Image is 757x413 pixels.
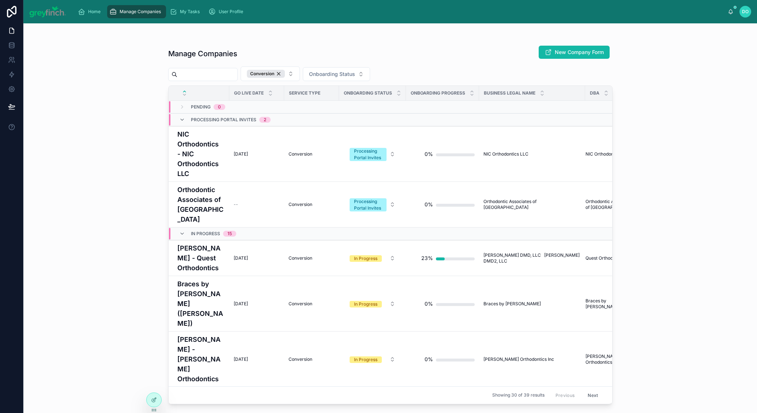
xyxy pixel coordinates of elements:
button: Select Button [344,297,401,310]
div: 0% [425,197,433,212]
div: scrollable content [72,4,728,20]
span: Conversion [289,255,312,261]
span: Onboarding Progress [411,90,465,96]
div: 15 [227,231,232,237]
div: In Progress [354,301,377,307]
a: [DATE] [234,255,280,261]
a: Select Button [343,194,402,215]
span: My Tasks [180,9,200,15]
a: 0% [410,352,475,367]
span: [DATE] [234,301,248,307]
a: Orthodontic Associates of [GEOGRAPHIC_DATA] [585,199,637,210]
span: In Progress [191,231,220,237]
a: Conversion [289,356,335,362]
div: In Progress [354,255,377,262]
span: DBA [590,90,599,96]
a: [DATE] [234,151,280,157]
img: App logo [29,6,66,18]
a: Select Button [343,144,402,164]
a: Orthodontic Associates of [GEOGRAPHIC_DATA] [177,185,225,224]
span: DO [742,9,749,15]
a: -- [234,202,280,207]
span: Conversion [289,356,312,362]
span: [DATE] [234,356,248,362]
span: Home [88,9,101,15]
a: User Profile [206,5,248,18]
span: Pending [191,104,211,110]
div: In Progress [354,356,377,363]
a: Conversion [289,301,335,307]
a: [PERSON_NAME] - Quest Orthodontics [177,243,225,273]
a: Home [76,5,106,18]
span: [DATE] [234,151,248,157]
span: Conversion [250,71,274,77]
a: [DATE] [234,301,280,307]
a: NIC Orthodontics [585,151,637,157]
button: Select Button [241,66,300,81]
span: [PERSON_NAME] Orthodontics Inc [483,356,554,362]
span: Service Type [289,90,320,96]
div: 2 [264,117,266,123]
div: 0% [425,297,433,311]
button: Select Button [344,353,401,366]
span: [DATE] [234,255,248,261]
div: Processing Portal Invites [354,198,382,211]
button: Select Button [303,67,370,81]
button: Unselect 1 [247,70,285,78]
span: Manage Companies [120,9,161,15]
button: Select Button [344,144,401,164]
span: Braces by [PERSON_NAME] [483,301,541,307]
a: Braces by [PERSON_NAME] [585,298,637,310]
span: Onboarding Status [309,70,355,78]
a: Select Button [343,251,402,265]
span: Showing 30 of 39 results [492,393,545,398]
a: Select Button [343,297,402,311]
a: [PERSON_NAME] Orthodontics [585,353,637,365]
a: Braces by [PERSON_NAME] ([PERSON_NAME]) [177,279,225,328]
span: New Company Form [555,49,604,56]
button: Select Button [344,195,401,214]
span: Business Legal Name [484,90,535,96]
span: Conversion [289,301,312,307]
span: Conversion [289,202,312,207]
span: Processing Portal Invites [191,117,256,123]
span: Onboarding Status [344,90,392,96]
div: 0% [425,352,433,367]
span: User Profile [219,9,243,15]
a: My Tasks [167,5,205,18]
button: New Company Form [539,46,610,59]
a: NIC Orthodontics LLC [483,151,581,157]
a: Braces by [PERSON_NAME] [483,301,581,307]
a: Select Button [343,352,402,366]
span: NIC Orthodontics LLC [483,151,528,157]
a: 23% [410,251,475,265]
div: 0 [218,104,221,110]
div: 23% [421,251,433,265]
a: [PERSON_NAME] - [PERSON_NAME] Orthodontics [177,334,225,384]
a: 0% [410,197,475,212]
div: Processing Portal Invites [354,148,382,161]
button: Select Button [344,252,401,265]
h4: NIC Orthodontics - NIC Orthodontics LLC [177,129,225,179]
span: Conversion [289,151,312,157]
a: [DATE] [234,356,280,362]
span: NIC Orthodontics [585,151,621,157]
a: Conversion [289,202,335,207]
a: Conversion [289,151,335,157]
a: 0% [410,297,475,311]
span: Quest Orthodontics [585,255,625,261]
a: 0% [410,147,475,161]
h1: Manage Companies [168,49,237,59]
a: [PERSON_NAME] Orthodontics Inc [483,356,581,362]
a: [PERSON_NAME] DMD, LLC [PERSON_NAME] DMD2, LLC [483,252,581,264]
a: Orthodontic Associates of [GEOGRAPHIC_DATA] [483,199,581,210]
